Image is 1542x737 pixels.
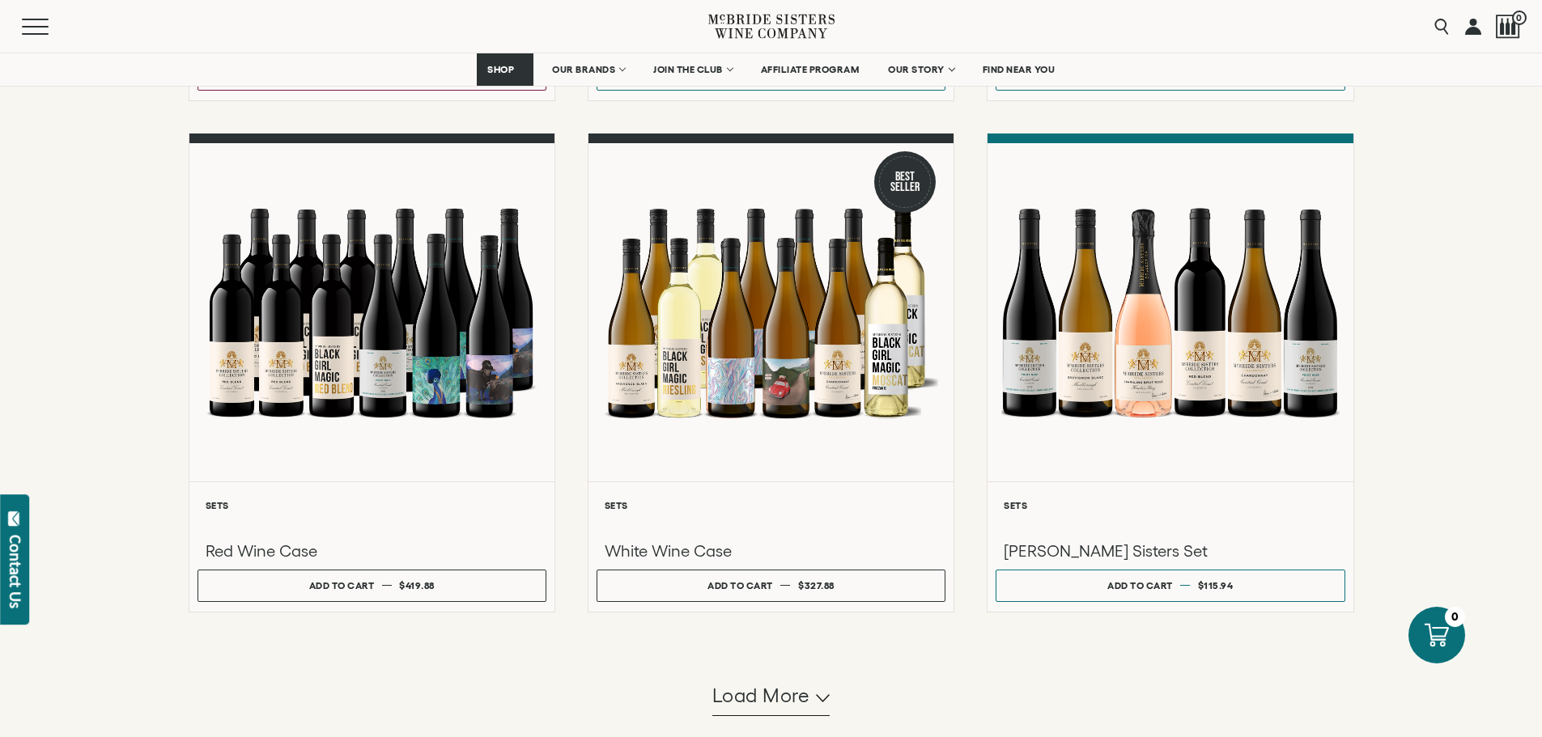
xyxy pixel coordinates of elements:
span: OUR BRANDS [552,64,615,75]
span: 0 [1512,11,1527,25]
span: OUR STORY [888,64,945,75]
button: Load more [712,677,830,716]
span: $327.88 [798,580,835,591]
h6: Sets [605,500,937,510]
span: SHOP [487,64,515,75]
span: AFFILIATE PROGRAM [761,64,860,75]
span: $115.94 [1198,580,1234,591]
span: $419.88 [399,580,435,591]
h3: Red Wine Case [206,540,538,561]
h6: Sets [1004,500,1336,510]
div: Contact Us [7,535,23,608]
div: Add to cart [707,574,773,597]
a: SHOP [477,53,533,86]
button: Add to cart $419.88 [198,570,546,602]
a: AFFILIATE PROGRAM [750,53,870,86]
div: 0 [1445,607,1465,627]
button: Mobile Menu Trigger [22,19,80,35]
div: Add to cart [1107,574,1173,597]
a: Best Seller White Wine Case Sets White Wine Case Add to cart $327.88 [588,133,954,612]
h6: Sets [206,500,538,510]
span: JOIN THE CLUB [653,64,723,75]
h3: [PERSON_NAME] Sisters Set [1004,540,1336,561]
a: Red Wine Case Sets Red Wine Case Add to cart $419.88 [189,133,555,612]
h3: White Wine Case [605,540,937,561]
a: FIND NEAR YOU [972,53,1066,86]
a: McBride Sisters Set Sets [PERSON_NAME] Sisters Set Add to cart $115.94 [987,133,1353,612]
a: OUR STORY [877,53,964,86]
a: OUR BRANDS [542,53,635,86]
div: Add to cart [309,574,375,597]
button: Add to cart $327.88 [597,570,945,602]
a: JOIN THE CLUB [643,53,742,86]
button: Add to cart $115.94 [996,570,1344,602]
span: Load more [712,682,810,709]
span: FIND NEAR YOU [983,64,1056,75]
